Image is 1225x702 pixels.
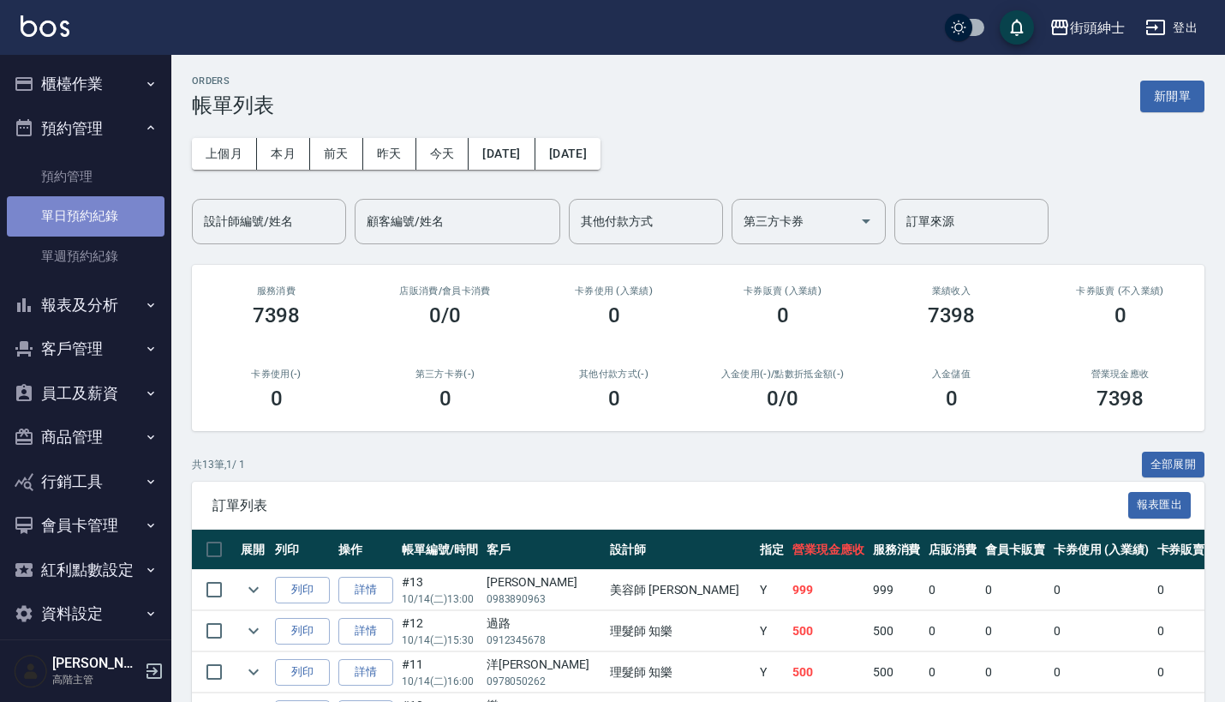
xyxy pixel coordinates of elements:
[550,285,678,297] h2: 卡券使用 (入業績)
[535,138,601,170] button: [DATE]
[192,138,257,170] button: 上個月
[416,138,469,170] button: 今天
[981,652,1049,693] td: 0
[869,570,925,610] td: 999
[381,369,509,380] h2: 第三方卡券(-)
[981,611,1049,651] td: 0
[338,659,393,686] a: 詳情
[52,655,140,672] h5: [PERSON_NAME]
[1128,492,1192,519] button: 報表匯出
[381,285,509,297] h2: 店販消費 /會員卡消費
[7,548,164,592] button: 紅利點數設定
[212,285,340,297] h3: 服務消費
[487,674,601,689] p: 0978050262
[14,654,48,688] img: Person
[924,530,981,570] th: 店販消費
[606,530,756,570] th: 設計師
[487,633,601,648] p: 0912345678
[7,196,164,236] a: 單日預約紀錄
[719,285,846,297] h2: 卡券販賣 (入業績)
[192,457,245,472] p: 共 13 筆, 1 / 1
[257,138,310,170] button: 本月
[1056,369,1184,380] h2: 營業現金應收
[1128,496,1192,513] a: 報表匯出
[1056,285,1184,297] h2: 卡券販賣 (不入業績)
[606,611,756,651] td: 理髮師 知樂
[887,369,1015,380] h2: 入金儲值
[981,570,1049,610] td: 0
[241,659,266,685] button: expand row
[469,138,535,170] button: [DATE]
[7,415,164,459] button: 商品管理
[1140,81,1204,112] button: 新開單
[338,577,393,603] a: 詳情
[981,530,1049,570] th: 會員卡販賣
[608,387,620,411] h3: 0
[1097,387,1144,411] h3: 7398
[924,570,981,610] td: 0
[192,75,274,87] h2: ORDERS
[236,530,271,570] th: 展開
[7,459,164,504] button: 行銷工具
[253,303,301,327] h3: 7398
[788,530,869,570] th: 營業現金應收
[1000,10,1034,45] button: save
[852,207,880,235] button: Open
[338,618,393,645] a: 詳情
[429,303,461,327] h3: 0/0
[606,652,756,693] td: 理髮師 知樂
[606,570,756,610] td: 美容師 [PERSON_NAME]
[1114,303,1126,327] h3: 0
[788,611,869,651] td: 500
[756,652,788,693] td: Y
[928,303,976,327] h3: 7398
[1049,652,1153,693] td: 0
[397,530,482,570] th: 帳單編號/時間
[275,659,330,686] button: 列印
[1049,611,1153,651] td: 0
[402,591,478,607] p: 10/14 (二) 13:00
[21,15,69,37] img: Logo
[397,611,482,651] td: #12
[7,62,164,106] button: 櫃檯作業
[788,570,869,610] td: 999
[334,530,397,570] th: 操作
[212,497,1128,514] span: 訂單列表
[310,138,363,170] button: 前天
[777,303,789,327] h3: 0
[7,237,164,276] a: 單週預約紀錄
[241,577,266,603] button: expand row
[924,611,981,651] td: 0
[7,327,164,371] button: 客戶管理
[719,369,846,380] h2: 入金使用(-) /點數折抵金額(-)
[1043,10,1132,45] button: 街頭紳士
[487,591,601,607] p: 0983890963
[1138,12,1204,44] button: 登出
[1049,570,1153,610] td: 0
[397,652,482,693] td: #11
[275,577,330,603] button: 列印
[767,387,798,411] h3: 0 /0
[1142,452,1205,478] button: 全部展開
[271,530,334,570] th: 列印
[212,369,340,380] h2: 卡券使用(-)
[363,138,416,170] button: 昨天
[52,672,140,687] p: 高階主管
[7,106,164,151] button: 預約管理
[869,611,925,651] td: 500
[241,618,266,644] button: expand row
[275,618,330,645] button: 列印
[7,283,164,327] button: 報表及分析
[397,570,482,610] td: #13
[7,371,164,416] button: 員工及薪資
[869,652,925,693] td: 500
[402,674,478,689] p: 10/14 (二) 16:00
[271,387,283,411] h3: 0
[7,591,164,636] button: 資料設定
[487,656,601,674] div: 洋[PERSON_NAME]
[1140,87,1204,104] a: 新開單
[924,652,981,693] td: 0
[756,530,788,570] th: 指定
[487,573,601,591] div: [PERSON_NAME]
[7,503,164,548] button: 會員卡管理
